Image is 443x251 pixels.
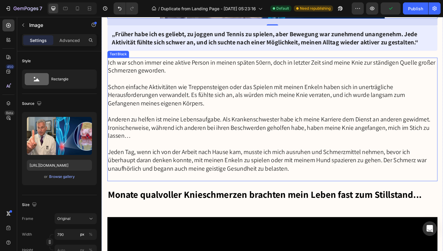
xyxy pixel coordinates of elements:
p: Ich war schon immer eine aktive Person in meinen späten 50ern, doch in letzter Zeit sind meine Kn... [7,44,355,61]
div: Open Intercom Messenger [423,221,437,236]
div: % [89,232,93,237]
label: Frame [22,216,33,221]
div: Rich Text Editor. Editing area: main [6,9,356,36]
button: Original [55,213,97,224]
div: Beta [5,111,14,115]
span: Duplicate from Landing Page - [DATE] 05:23:16 [161,5,256,12]
div: Browse gallery [49,174,75,179]
div: Publish [408,5,423,12]
span: or [44,173,48,180]
label: Width [22,232,32,237]
div: Rectangle [51,72,88,86]
button: % [79,231,86,238]
span: Original [57,216,71,221]
div: Source [22,100,43,108]
button: Publish [403,2,428,14]
span: / [158,5,160,12]
span: Default [276,6,289,11]
p: Image [29,21,80,29]
p: 7 [39,5,42,12]
div: Undo/Redo [114,2,138,14]
div: Text Block [7,37,28,42]
div: px [80,232,84,237]
p: Advanced [59,37,80,43]
input: px% [55,229,97,240]
iframe: Design area [102,17,443,251]
p: Settings [30,37,47,43]
div: 450 [6,64,14,69]
strong: „Früher habe ich es geliebt, zu joggen und Tennis zu spielen, aber Bewegung war zunehmend unangen... [11,14,335,31]
p: Anderen zu helfen ist meine Lebensaufgabe. Als Krankenschwester habe ich meine Karriere dem Diens... [7,104,355,130]
button: 7 [2,2,45,14]
button: Browse gallery [49,174,75,180]
p: Schon einfache Aktivitäten wie Treppensteigen oder das Spielen mit meinen Enkeln haben sich in un... [7,61,355,95]
button: px [87,231,94,238]
input: https://example.com/image.jpg [27,160,92,171]
img: preview-image [27,117,92,155]
h3: Monate qualvoller Knieschmerzen brachten mein Leben fast zum Stillstand... [6,181,356,208]
span: Need republishing [300,6,331,11]
div: Size [22,201,38,209]
div: Style [22,58,31,64]
p: Jeden Tag, wenn ich von der Arbeit nach Hause kam, musste ich mich ausruhen und Schmerzmittel neh... [7,139,355,165]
